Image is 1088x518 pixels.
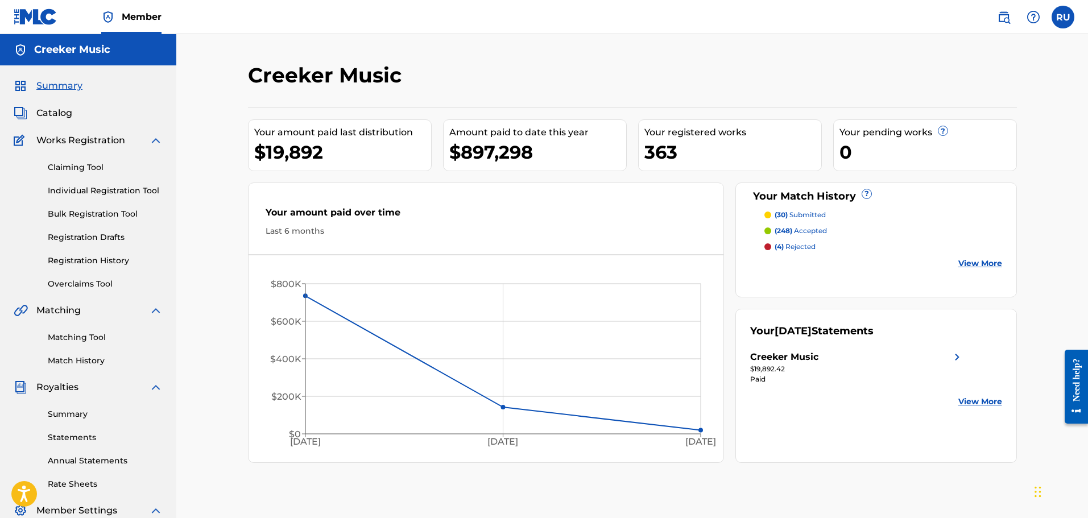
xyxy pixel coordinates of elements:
a: (248) accepted [764,226,1002,236]
div: $19,892 [254,139,431,165]
div: 0 [839,139,1016,165]
iframe: Chat Widget [1031,463,1088,518]
a: Matching Tool [48,331,163,343]
a: Rate Sheets [48,478,163,490]
a: Creeker Musicright chevron icon$19,892.42Paid [750,350,964,384]
img: MLC Logo [14,9,57,25]
p: rejected [775,242,816,252]
div: Your pending works [839,126,1016,139]
img: Works Registration [14,134,28,147]
a: Bulk Registration Tool [48,208,163,220]
div: Your Match History [750,189,1002,204]
div: Your Statements [750,324,874,339]
span: Member Settings [36,504,117,517]
a: View More [958,258,1002,270]
span: Member [122,10,162,23]
a: Public Search [992,6,1015,28]
span: Matching [36,304,81,317]
a: (30) submitted [764,210,1002,220]
tspan: $600K [270,316,301,327]
div: Your amount paid last distribution [254,126,431,139]
span: [DATE] [775,325,812,337]
img: Royalties [14,380,27,394]
img: Top Rightsholder [101,10,115,24]
h2: Creeker Music [248,63,407,88]
span: Summary [36,79,82,93]
span: ? [862,189,871,198]
a: SummarySummary [14,79,82,93]
img: Member Settings [14,504,27,517]
div: Amount paid to date this year [449,126,626,139]
tspan: [DATE] [487,437,518,447]
span: (30) [775,210,788,219]
img: Matching [14,304,28,317]
tspan: [DATE] [685,437,716,447]
a: Claiming Tool [48,161,163,173]
tspan: $0 [288,429,300,440]
a: Match History [48,355,163,367]
a: Annual Statements [48,455,163,467]
tspan: $800K [270,279,301,289]
div: 363 [644,139,821,165]
div: Help [1022,6,1045,28]
p: accepted [775,226,827,236]
img: expand [149,134,163,147]
a: Summary [48,408,163,420]
img: Catalog [14,106,27,120]
tspan: $400K [270,354,301,364]
div: Drag [1035,475,1041,509]
div: Creeker Music [750,350,818,364]
h5: Creeker Music [34,43,110,56]
div: Last 6 months [266,225,707,237]
img: search [997,10,1011,24]
span: Works Registration [36,134,125,147]
span: Royalties [36,380,78,394]
a: CatalogCatalog [14,106,72,120]
div: Your registered works [644,126,821,139]
img: help [1027,10,1040,24]
a: Registration History [48,255,163,267]
a: Statements [48,432,163,444]
div: User Menu [1052,6,1074,28]
tspan: $200K [271,391,301,402]
span: (4) [775,242,784,251]
div: $19,892.42 [750,364,964,374]
span: (248) [775,226,792,235]
a: (4) rejected [764,242,1002,252]
div: $897,298 [449,139,626,165]
img: expand [149,380,163,394]
a: View More [958,396,1002,408]
span: ? [938,126,948,135]
img: Summary [14,79,27,93]
img: expand [149,504,163,517]
a: Overclaims Tool [48,278,163,290]
a: Individual Registration Tool [48,185,163,197]
div: Paid [750,374,964,384]
iframe: Resource Center [1056,341,1088,432]
img: Accounts [14,43,27,57]
div: Your amount paid over time [266,206,707,225]
tspan: [DATE] [289,437,320,447]
p: submitted [775,210,826,220]
img: right chevron icon [950,350,964,364]
span: Catalog [36,106,72,120]
a: Registration Drafts [48,231,163,243]
img: expand [149,304,163,317]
